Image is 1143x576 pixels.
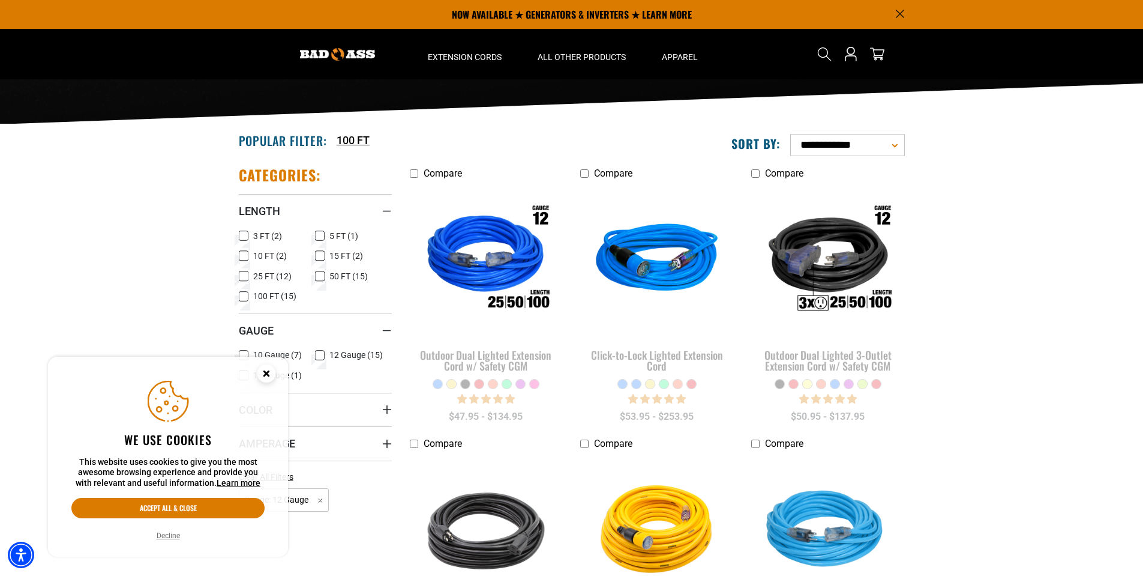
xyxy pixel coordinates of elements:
button: Accept all & close [71,498,265,518]
a: 100 FT [337,132,370,148]
span: Compare [594,168,632,179]
img: Outdoor Dual Lighted Extension Cord w/ Safety CGM [410,191,562,329]
a: Outdoor Dual Lighted Extension Cord w/ Safety CGM Outdoor Dual Lighted Extension Cord w/ Safety CGM [410,185,563,378]
h2: Categories: [239,166,322,184]
a: This website uses cookies to give you the most awesome browsing experience and provide you with r... [217,478,260,488]
img: Bad Ass Extension Cords [300,48,375,61]
span: Apparel [662,52,698,62]
summary: Extension Cords [410,29,520,79]
h2: We use cookies [71,432,265,447]
span: Gauge [239,324,274,338]
summary: Gauge [239,314,392,347]
span: 3 FT (2) [253,232,282,240]
span: 15 FT (2) [329,252,363,260]
label: Sort by: [731,136,781,151]
summary: Length [239,194,392,228]
button: Close this option [245,357,288,394]
aside: Cookie Consent [48,357,288,557]
summary: Color [239,393,392,426]
span: 12 Gauge (15) [329,351,383,359]
img: blue [581,191,733,329]
a: blue Click-to-Lock Lighted Extension Cord [580,185,733,378]
span: All Other Products [538,52,626,62]
span: 10 Gauge (7) [253,351,302,359]
p: This website uses cookies to give you the most awesome browsing experience and provide you with r... [71,457,265,489]
span: 10 FT (2) [253,252,287,260]
span: Length [239,204,280,218]
h2: Popular Filter: [239,133,327,148]
span: Compare [765,168,803,179]
summary: Apparel [644,29,716,79]
span: Compare [424,168,462,179]
span: Extension Cords [428,52,502,62]
span: Compare [594,438,632,449]
span: 50 FT (15) [329,272,368,280]
a: Open this option [841,29,860,79]
summary: Search [815,44,834,64]
img: Outdoor Dual Lighted 3-Outlet Extension Cord w/ Safety CGM [752,191,904,329]
div: Accessibility Menu [8,542,34,568]
button: Decline [153,530,184,542]
span: 100 FT (15) [253,292,296,300]
span: Compare [424,438,462,449]
span: Compare [765,438,803,449]
summary: All Other Products [520,29,644,79]
a: cart [868,47,887,61]
summary: Amperage [239,426,392,460]
a: Outdoor Dual Lighted 3-Outlet Extension Cord w/ Safety CGM Outdoor Dual Lighted 3-Outlet Extensio... [751,185,904,378]
span: 25 FT (12) [253,272,292,280]
span: 5 FT (1) [329,232,358,240]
